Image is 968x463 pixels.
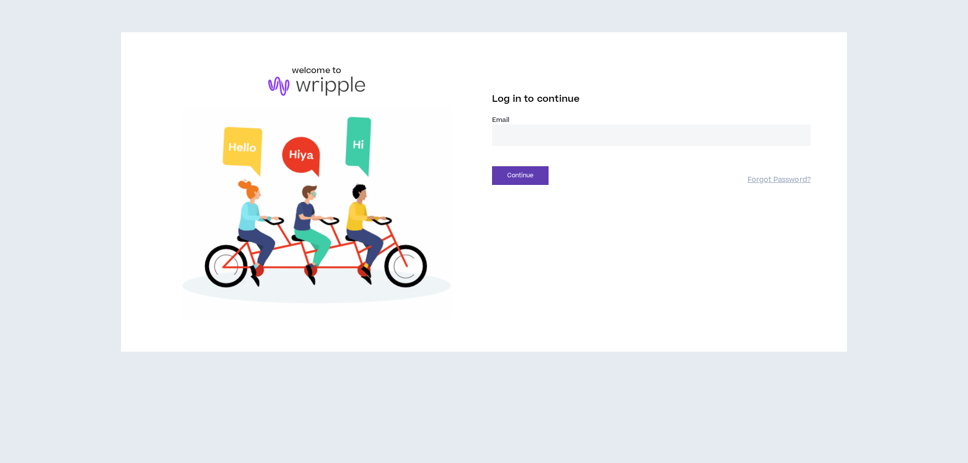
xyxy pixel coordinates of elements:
h6: welcome to [292,64,342,77]
img: Welcome to Wripple [157,106,476,319]
img: logo-brand.png [268,77,365,96]
label: Email [492,115,811,124]
a: Forgot Password? [748,175,811,185]
span: Log in to continue [492,93,580,105]
button: Continue [492,166,549,185]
